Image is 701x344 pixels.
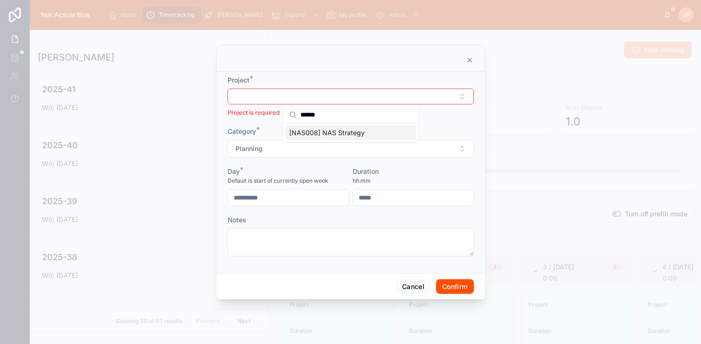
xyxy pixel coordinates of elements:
span: Notes [228,216,246,224]
p: Project is required [228,108,474,117]
button: Confirm [436,279,473,294]
button: Select Button [228,89,474,104]
span: hh:mm [353,177,371,185]
span: Project [228,76,250,84]
span: Category [228,127,256,135]
button: Cancel [396,279,430,294]
button: Select Button [228,140,474,158]
span: [NAS008] NAS Strategy [289,128,365,138]
span: Planning [236,144,263,153]
div: Suggestions [284,124,418,142]
span: Default is start of currently open week [228,177,328,185]
span: Duration [353,167,379,175]
span: Day [228,167,240,175]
